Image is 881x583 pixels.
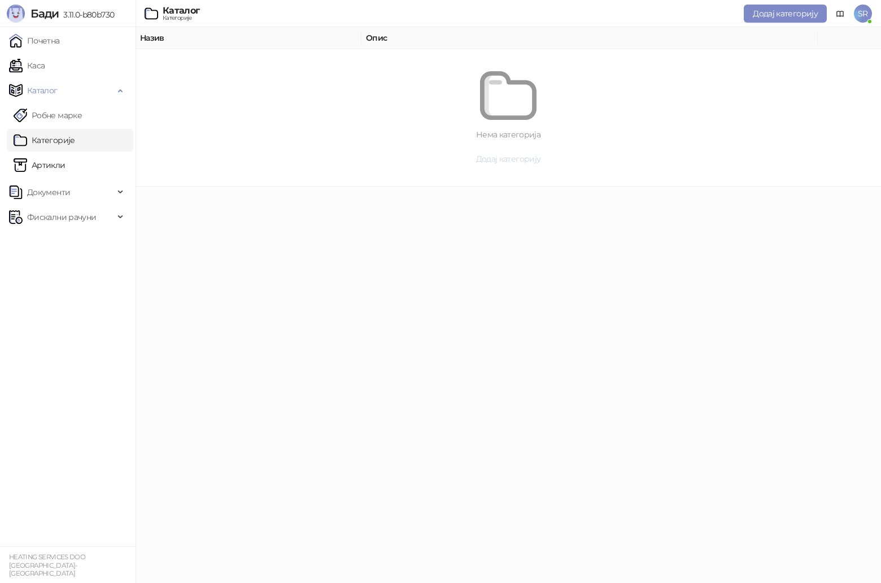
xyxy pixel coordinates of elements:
[27,79,58,102] span: Каталог
[831,5,849,23] a: Документација
[476,154,541,164] span: Додај категорију
[9,54,45,77] a: Каса
[27,206,96,228] span: Фискални рачуни
[30,7,59,20] span: Бади
[14,154,66,176] a: ArtikliАртикли
[744,5,827,23] button: Додај категорију
[9,29,60,52] a: Почетна
[14,104,82,127] a: Робне марке
[7,5,25,23] img: Logo
[753,8,818,19] span: Додај категорију
[163,15,200,21] div: Категорије
[158,150,858,168] button: Додај категорију
[163,6,200,15] div: Каталог
[158,128,858,141] div: Нема категорија
[14,129,75,152] a: Категорије
[27,181,70,204] span: Документи
[9,553,85,577] small: HEATING SERVICES DOO [GEOGRAPHIC_DATA]-[GEOGRAPHIC_DATA]
[136,27,361,49] th: Назив
[361,27,818,49] th: Опис
[854,5,872,23] span: SR
[59,10,114,20] span: 3.11.0-b80b730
